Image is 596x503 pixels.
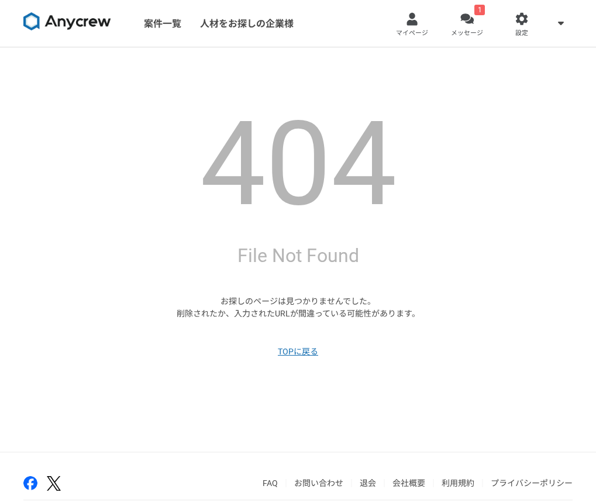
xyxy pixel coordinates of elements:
[442,478,474,488] a: 利用規約
[451,29,483,38] span: メッセージ
[360,478,376,488] a: 退会
[263,478,278,488] a: FAQ
[237,242,359,270] h2: File Not Found
[278,346,318,358] a: TOPに戻る
[23,476,37,490] img: facebook-2adfd474.png
[396,29,428,38] span: マイページ
[200,106,397,223] h1: 404
[294,478,343,488] a: お問い合わせ
[23,12,111,31] img: 8DqYSo04kwAAAAASUVORK5CYII=
[515,29,528,38] span: 設定
[491,478,573,488] a: プライバシーポリシー
[474,5,485,15] div: 1
[392,478,425,488] a: 会社概要
[177,295,420,320] p: お探しのページは見つかりませんでした。 削除されたか、入力されたURLが間違っている可能性があります。
[47,476,61,491] img: x-391a3a86.png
